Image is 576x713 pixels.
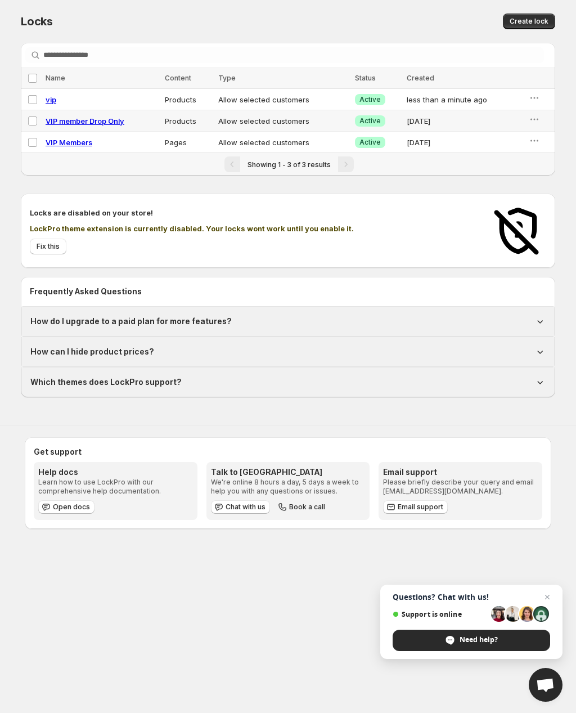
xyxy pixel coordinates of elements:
span: Status [355,74,376,82]
p: LockPro theme extension is currently disabled. Your locks wont work until you enable it. [30,223,479,234]
span: Email support [398,503,443,512]
td: Products [161,89,215,110]
span: Create lock [510,17,548,26]
span: Active [359,138,381,147]
h2: Get support [34,446,542,458]
h2: Frequently Asked Questions [30,286,546,297]
span: Active [359,95,381,104]
a: Open chat [529,668,562,702]
p: Please briefly describe your query and email [EMAIL_ADDRESS][DOMAIN_NAME]. [383,478,538,496]
span: Locks [21,15,53,28]
td: [DATE] [403,110,525,132]
td: [DATE] [403,132,525,153]
h1: Which themes does LockPro support? [30,376,182,388]
td: less than a minute ago [403,89,525,110]
span: Content [165,74,191,82]
td: Allow selected customers [215,89,352,110]
a: VIP member Drop Only [46,116,124,125]
p: Learn how to use LockPro with our comprehensive help documentation. [38,478,193,496]
h1: How do I upgrade to a paid plan for more features? [30,316,232,327]
td: Pages [161,132,215,153]
span: Active [359,116,381,125]
button: Fix this [30,239,66,254]
h3: Help docs [38,467,193,478]
button: Book a call [274,500,330,514]
span: Open docs [53,503,90,512]
h3: Email support [383,467,538,478]
h2: Locks are disabled on your store! [30,207,479,218]
span: Name [46,74,65,82]
span: Type [218,74,236,82]
span: Showing 1 - 3 of 3 results [247,160,331,169]
td: Products [161,110,215,132]
span: Support is online [393,610,487,618]
span: Created [407,74,434,82]
span: Book a call [289,503,325,512]
td: Allow selected customers [215,132,352,153]
nav: Pagination [21,153,555,176]
a: VIP Members [46,138,92,147]
span: Need help? [393,630,550,651]
a: vip [46,95,56,104]
p: We're online 8 hours a day, 5 days a week to help you with any questions or issues. [211,478,366,496]
a: Email support [383,500,448,514]
h1: How can I hide product prices? [30,346,154,357]
td: Allow selected customers [215,110,352,132]
h3: Talk to [GEOGRAPHIC_DATA] [211,467,366,478]
span: Chat with us [226,503,265,512]
span: Fix this [37,242,60,251]
button: Create lock [503,14,555,29]
span: Need help? [460,635,498,645]
a: Open docs [38,500,94,514]
span: Questions? Chat with us! [393,593,550,602]
button: Chat with us [211,500,270,514]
